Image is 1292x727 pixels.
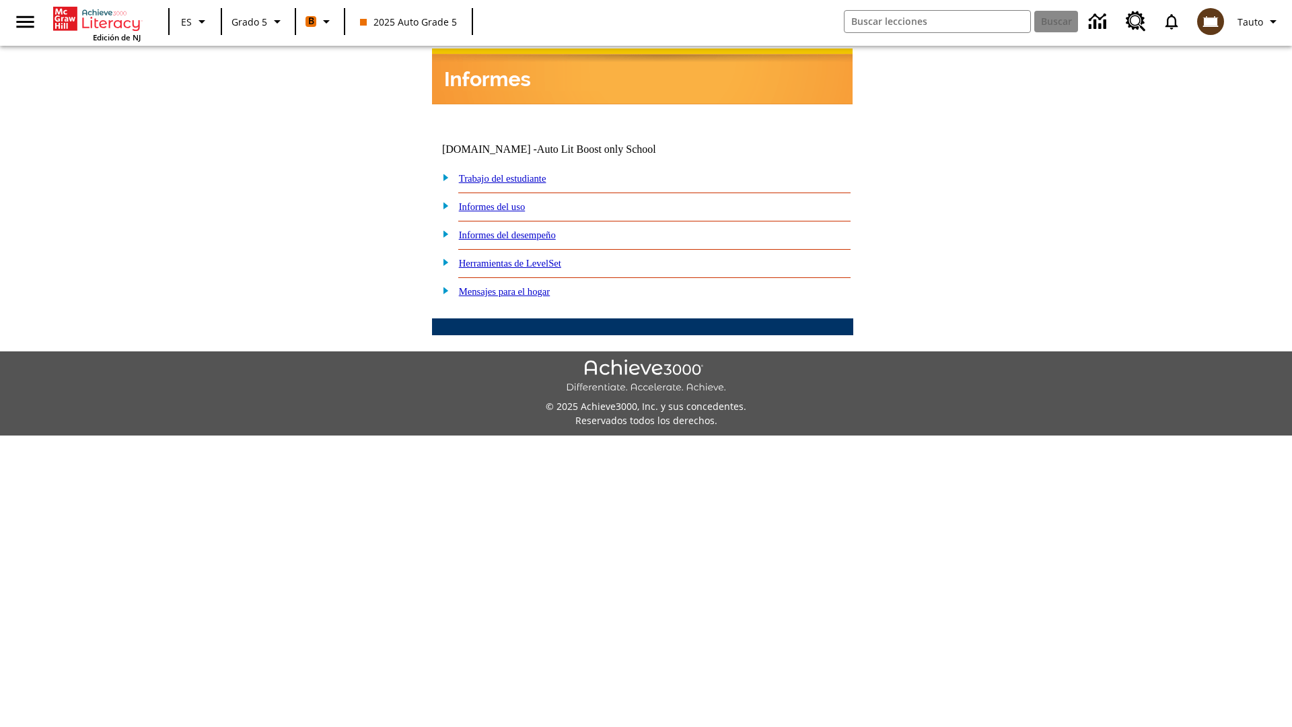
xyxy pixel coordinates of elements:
a: Centro de recursos, Se abrirá en una pestaña nueva. [1118,3,1154,40]
a: Trabajo del estudiante [459,173,546,184]
nobr: Auto Lit Boost only School [537,143,656,155]
input: Buscar campo [845,11,1030,32]
button: Lenguaje: ES, Selecciona un idioma [174,9,217,34]
img: plus.gif [435,284,450,296]
img: avatar image [1197,8,1224,35]
span: Tauto [1237,15,1263,29]
button: Boost El color de la clase es anaranjado. Cambiar el color de la clase. [300,9,340,34]
a: Herramientas de LevelSet [459,258,561,269]
a: Informes del desempeño [459,230,556,240]
div: Portada [53,4,141,42]
span: ES [181,15,192,29]
img: plus.gif [435,228,450,240]
button: Escoja un nuevo avatar [1189,4,1232,39]
img: Achieve3000 Differentiate Accelerate Achieve [566,359,726,394]
button: Grado: Grado 5, Elige un grado [226,9,291,34]
span: 2025 Auto Grade 5 [360,15,457,29]
span: Grado 5 [231,15,267,29]
span: Edición de NJ [93,32,141,42]
td: [DOMAIN_NAME] - [442,143,690,155]
button: Abrir el menú lateral [5,2,45,42]
img: plus.gif [435,199,450,211]
a: Informes del uso [459,201,526,212]
img: header [432,48,853,104]
button: Perfil/Configuración [1232,9,1287,34]
img: plus.gif [435,256,450,268]
a: Centro de información [1081,3,1118,40]
a: Notificaciones [1154,4,1189,39]
span: B [308,13,314,30]
img: plus.gif [435,171,450,183]
a: Mensajes para el hogar [459,286,550,297]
